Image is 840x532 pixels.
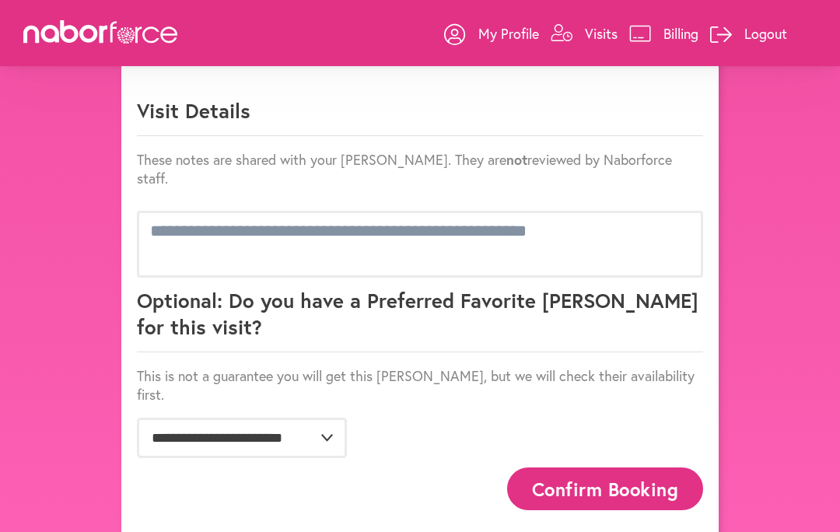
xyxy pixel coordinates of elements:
[506,150,527,169] strong: not
[663,24,698,43] p: Billing
[551,10,618,57] a: Visits
[629,10,698,57] a: Billing
[478,24,539,43] p: My Profile
[137,150,703,187] p: These notes are shared with your [PERSON_NAME]. They are reviewed by Naborforce staff.
[137,287,703,352] p: Optional: Do you have a Preferred Favorite [PERSON_NAME] for this visit?
[710,10,787,57] a: Logout
[585,24,618,43] p: Visits
[444,10,539,57] a: My Profile
[744,24,787,43] p: Logout
[507,467,703,510] button: Confirm Booking
[137,97,703,136] p: Visit Details
[137,366,703,404] p: This is not a guarantee you will get this [PERSON_NAME], but we will check their availability first.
